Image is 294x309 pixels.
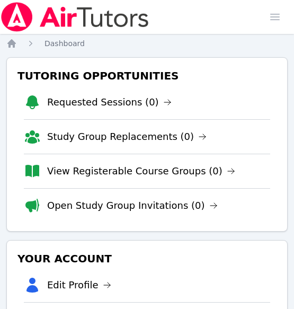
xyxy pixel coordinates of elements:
[47,198,218,213] a: Open Study Group Invitations (0)
[47,164,235,179] a: View Registerable Course Groups (0)
[15,249,279,268] h3: Your Account
[6,38,288,49] nav: Breadcrumb
[47,95,172,110] a: Requested Sessions (0)
[15,66,279,85] h3: Tutoring Opportunities
[44,38,85,49] a: Dashboard
[44,39,85,48] span: Dashboard
[47,129,207,144] a: Study Group Replacements (0)
[47,278,111,293] a: Edit Profile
